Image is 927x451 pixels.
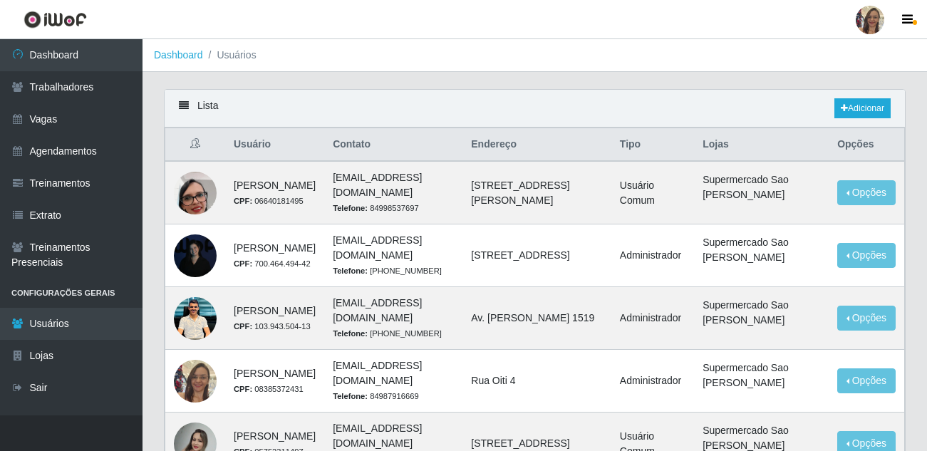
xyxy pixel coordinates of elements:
small: 103.943.504-13 [234,322,311,331]
th: Lojas [694,128,829,162]
a: Dashboard [154,49,203,61]
strong: CPF: [234,259,252,268]
small: 84998537697 [333,204,418,212]
th: Endereço [462,128,611,162]
div: Lista [165,90,905,128]
td: Administrador [611,224,694,287]
strong: Telefone: [333,266,368,275]
li: Supermercado Sao [PERSON_NAME] [703,235,820,265]
td: Usuário Comum [611,161,694,224]
a: Adicionar [834,98,891,118]
td: [PERSON_NAME] [225,161,324,224]
strong: CPF: [234,197,252,205]
li: Supermercado Sao [PERSON_NAME] [703,172,820,202]
td: [STREET_ADDRESS] [462,224,611,287]
td: [EMAIL_ADDRESS][DOMAIN_NAME] [324,224,462,287]
strong: Telefone: [333,392,368,400]
td: [EMAIL_ADDRESS][DOMAIN_NAME] [324,350,462,413]
th: Tipo [611,128,694,162]
small: [PHONE_NUMBER] [333,266,442,275]
th: Opções [829,128,904,162]
th: Contato [324,128,462,162]
img: CoreUI Logo [24,11,87,28]
small: 700.464.494-42 [234,259,311,268]
td: [PERSON_NAME] [225,287,324,350]
small: [PHONE_NUMBER] [333,329,442,338]
td: Administrador [611,287,694,350]
small: 84987916669 [333,392,418,400]
strong: CPF: [234,385,252,393]
th: Usuário [225,128,324,162]
strong: Telefone: [333,204,368,212]
small: 08385372431 [234,385,304,393]
button: Opções [837,243,896,268]
td: Rua Oiti 4 [462,350,611,413]
td: [PERSON_NAME] [225,350,324,413]
li: Usuários [203,48,257,63]
td: [PERSON_NAME] [225,224,324,287]
td: Administrador [611,350,694,413]
strong: CPF: [234,322,252,331]
td: [EMAIL_ADDRESS][DOMAIN_NAME] [324,287,462,350]
button: Opções [837,306,896,331]
td: [EMAIL_ADDRESS][DOMAIN_NAME] [324,161,462,224]
li: Supermercado Sao [PERSON_NAME] [703,298,820,328]
li: Supermercado Sao [PERSON_NAME] [703,361,820,390]
button: Opções [837,368,896,393]
strong: Telefone: [333,329,368,338]
td: [STREET_ADDRESS][PERSON_NAME] [462,161,611,224]
button: Opções [837,180,896,205]
small: 06640181495 [234,197,304,205]
td: Av. [PERSON_NAME] 1519 [462,287,611,350]
nav: breadcrumb [143,39,927,72]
